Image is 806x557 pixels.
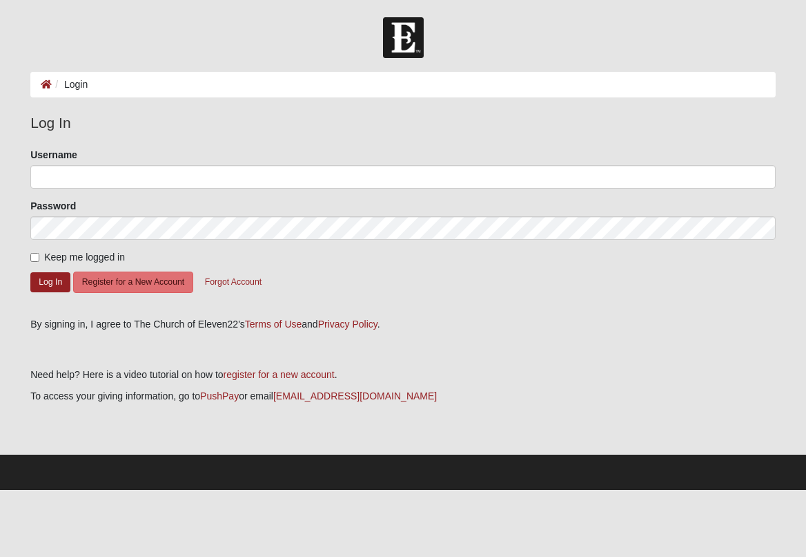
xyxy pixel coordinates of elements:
[30,199,76,213] label: Password
[245,319,302,330] a: Terms of Use
[30,317,776,332] div: By signing in, I agree to The Church of Eleven22's and .
[30,112,776,134] legend: Log In
[30,368,776,382] p: Need help? Here is a video tutorial on how to .
[30,253,39,262] input: Keep me logged in
[30,148,77,162] label: Username
[30,272,70,292] button: Log In
[224,369,335,380] a: register for a new account
[52,77,88,92] li: Login
[273,390,437,402] a: [EMAIL_ADDRESS][DOMAIN_NAME]
[200,390,239,402] a: PushPay
[44,252,125,263] span: Keep me logged in
[196,272,271,293] button: Forgot Account
[383,17,424,58] img: Church of Eleven22 Logo
[30,389,776,404] p: To access your giving information, go to or email
[73,272,193,293] button: Register for a New Account
[318,319,377,330] a: Privacy Policy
